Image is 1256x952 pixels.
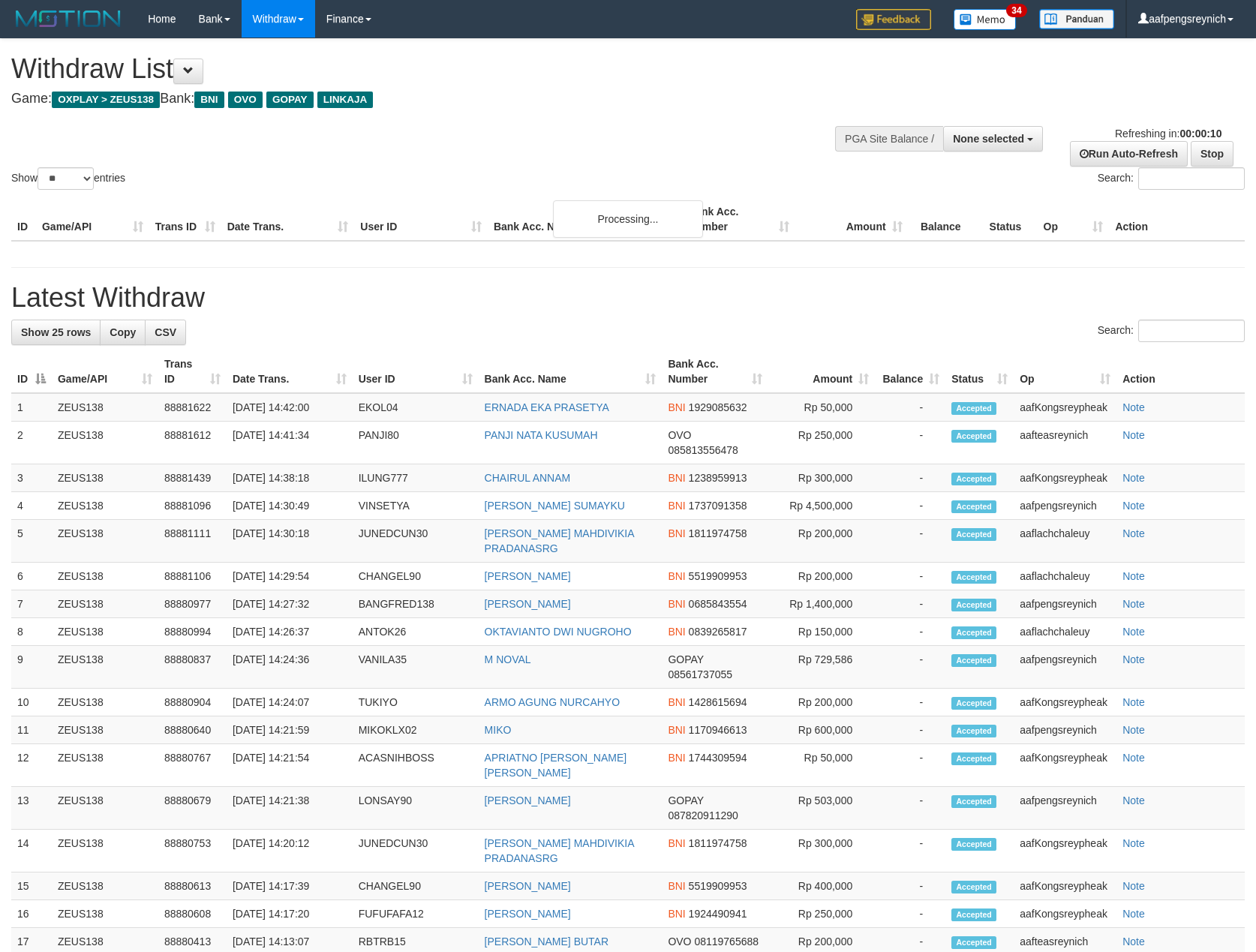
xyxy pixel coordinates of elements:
td: aafKongsreypheak [1014,464,1116,492]
td: 1 [11,393,52,422]
td: - [875,492,945,520]
td: ILUNG777 [353,464,479,492]
th: Date Trans.: activate to sort column ascending [227,350,353,393]
td: 88880977 [158,590,227,618]
td: Rp 250,000 [768,900,875,928]
a: M NOVAL [485,653,531,665]
td: ZEUS138 [52,492,158,520]
span: Copy 0839265817 to clipboard [689,626,747,638]
td: Rp 503,000 [768,787,875,830]
td: ZEUS138 [52,646,158,689]
a: Note [1122,527,1145,539]
th: Game/API: activate to sort column ascending [52,350,158,393]
a: Copy [100,320,146,345]
td: 88880837 [158,646,227,689]
span: Copy 5519909953 to clipboard [689,880,747,892]
td: [DATE] 14:20:12 [227,830,353,872]
span: Accepted [951,473,996,485]
a: [PERSON_NAME] [485,570,571,582]
th: User ID [354,198,488,241]
th: Op: activate to sort column ascending [1014,350,1116,393]
td: Rp 729,586 [768,646,875,689]
a: [PERSON_NAME] [485,598,571,610]
td: VANILA35 [353,646,479,689]
td: - [875,520,945,563]
td: [DATE] 14:24:07 [227,689,353,716]
h1: Withdraw List [11,54,822,84]
a: ARMO AGUNG NURCAHYO [485,696,620,708]
td: aafteasreynich [1014,422,1116,464]
td: 88881439 [158,464,227,492]
span: Accepted [951,936,996,949]
span: Copy 085813556478 to clipboard [668,444,738,456]
td: Rp 200,000 [768,520,875,563]
th: Balance: activate to sort column ascending [875,350,945,393]
td: [DATE] 14:21:54 [227,744,353,787]
span: Accepted [951,881,996,893]
td: 88880767 [158,744,227,787]
a: [PERSON_NAME] SUMAYKU [485,500,625,512]
div: Processing... [553,200,703,238]
span: Accepted [951,599,996,611]
td: Rp 200,000 [768,689,875,716]
td: 6 [11,563,52,590]
td: - [875,618,945,646]
td: - [875,716,945,744]
span: Accepted [951,430,996,443]
td: aafpengsreynich [1014,787,1116,830]
a: Note [1122,880,1145,892]
span: Copy 1170946613 to clipboard [689,724,747,736]
td: aafKongsreypheak [1014,744,1116,787]
a: [PERSON_NAME] MAHDIVIKIA PRADANASRG [485,837,634,864]
a: Note [1122,626,1145,638]
span: GOPAY [668,794,703,806]
span: Accepted [951,654,996,667]
span: None selected [953,133,1024,145]
a: Note [1122,837,1145,849]
a: [PERSON_NAME] [485,880,571,892]
td: Rp 200,000 [768,563,875,590]
td: Rp 300,000 [768,464,875,492]
td: [DATE] 14:21:38 [227,787,353,830]
td: 88881096 [158,492,227,520]
a: [PERSON_NAME] [485,908,571,920]
td: [DATE] 14:21:59 [227,716,353,744]
span: Show 25 rows [21,326,91,338]
span: Accepted [951,528,996,541]
td: - [875,872,945,900]
td: aaflachchaleuy [1014,618,1116,646]
span: Copy 1238959913 to clipboard [689,472,747,484]
select: Showentries [38,167,94,190]
th: Date Trans. [221,198,355,241]
a: Note [1122,696,1145,708]
td: EKOL04 [353,393,479,422]
a: APRIATNO [PERSON_NAME] [PERSON_NAME] [485,752,627,779]
label: Show entries [11,167,125,190]
a: Note [1122,935,1145,947]
span: Accepted [951,571,996,584]
span: Accepted [951,752,996,765]
span: Copy 0685843554 to clipboard [689,598,747,610]
span: BNI [668,724,685,736]
span: GOPAY [668,653,703,665]
th: Bank Acc. Name [488,198,682,241]
span: Copy 1811974758 to clipboard [689,837,747,849]
td: 7 [11,590,52,618]
img: Feedback.jpg [856,9,931,30]
img: Button%20Memo.svg [954,9,1017,30]
label: Search: [1098,320,1245,342]
span: OVO [228,92,263,108]
td: 88880753 [158,830,227,872]
span: OVO [668,935,691,947]
th: Action [1116,350,1245,393]
a: Note [1122,570,1145,582]
td: - [875,787,945,830]
td: 2 [11,422,52,464]
td: aaflachchaleuy [1014,520,1116,563]
span: BNI [668,696,685,708]
td: CHANGEL90 [353,563,479,590]
a: Show 25 rows [11,320,101,345]
th: ID: activate to sort column descending [11,350,52,393]
span: Copy 5519909953 to clipboard [689,570,747,582]
span: BNI [668,570,685,582]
